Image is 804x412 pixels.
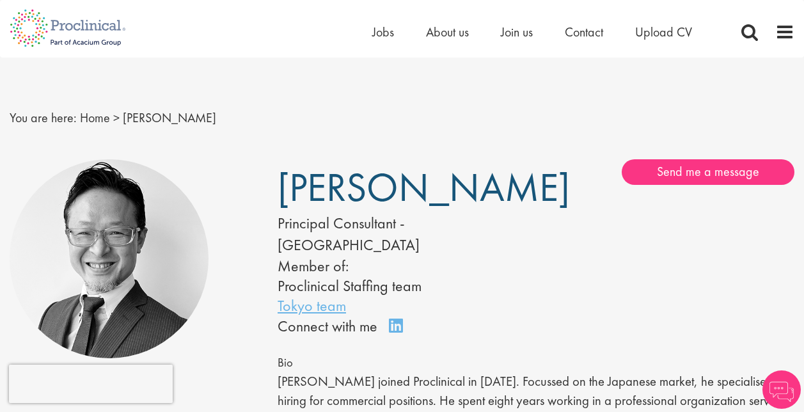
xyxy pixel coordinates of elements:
[501,24,533,40] a: Join us
[278,296,346,315] a: Tokyo team
[426,24,469,40] a: About us
[372,24,394,40] a: Jobs
[635,24,692,40] a: Upload CV
[9,365,173,403] iframe: reCAPTCHA
[10,159,209,358] img: Kenji Shimizu
[278,256,349,276] label: Member of:
[113,109,120,126] span: >
[278,276,498,296] li: Proclinical Staffing team
[123,109,216,126] span: [PERSON_NAME]
[10,109,77,126] span: You are here:
[622,159,794,185] a: Send me a message
[565,24,603,40] a: Contact
[762,370,801,409] img: Chatbot
[278,162,570,213] span: [PERSON_NAME]
[278,355,293,370] span: Bio
[80,109,110,126] a: breadcrumb link
[278,212,498,257] div: Principal Consultant - [GEOGRAPHIC_DATA]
